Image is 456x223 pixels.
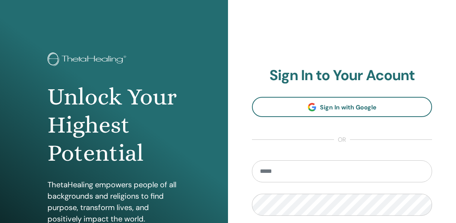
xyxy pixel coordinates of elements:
[252,97,432,117] a: Sign In with Google
[334,135,350,144] span: or
[320,103,377,111] span: Sign In with Google
[252,67,432,84] h2: Sign In to Your Acount
[47,83,180,168] h1: Unlock Your Highest Potential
